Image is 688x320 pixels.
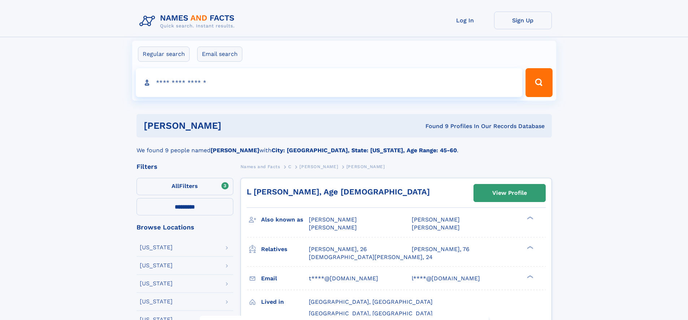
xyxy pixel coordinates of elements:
[525,68,552,97] button: Search Button
[525,245,534,250] div: ❯
[261,296,309,308] h3: Lived in
[261,272,309,285] h3: Email
[138,47,190,62] label: Regular search
[309,216,357,223] span: [PERSON_NAME]
[137,163,233,170] div: Filters
[412,216,460,223] span: [PERSON_NAME]
[299,164,338,169] span: [PERSON_NAME]
[412,245,470,253] a: [PERSON_NAME], 76
[136,68,523,97] input: search input
[140,245,173,250] div: [US_STATE]
[309,224,357,231] span: [PERSON_NAME]
[137,224,233,231] div: Browse Locations
[288,164,291,169] span: C
[525,274,534,279] div: ❯
[309,245,367,253] a: [PERSON_NAME], 26
[492,185,527,201] div: View Profile
[140,263,173,268] div: [US_STATE]
[436,12,494,29] a: Log In
[309,298,433,305] span: [GEOGRAPHIC_DATA], [GEOGRAPHIC_DATA]
[272,147,457,154] b: City: [GEOGRAPHIC_DATA], State: [US_STATE], Age Range: 45-60
[309,310,433,317] span: [GEOGRAPHIC_DATA], [GEOGRAPHIC_DATA]
[144,121,324,130] h1: [PERSON_NAME]
[288,162,291,171] a: C
[323,122,545,130] div: Found 9 Profiles In Our Records Database
[197,47,242,62] label: Email search
[261,214,309,226] h3: Also known as
[172,183,179,189] span: All
[211,147,259,154] b: [PERSON_NAME]
[299,162,338,171] a: [PERSON_NAME]
[309,253,433,261] a: [DEMOGRAPHIC_DATA][PERSON_NAME], 24
[241,162,280,171] a: Names and Facts
[525,216,534,220] div: ❯
[474,184,545,202] a: View Profile
[137,137,552,155] div: We found 9 people named with .
[247,187,430,196] a: L [PERSON_NAME], Age [DEMOGRAPHIC_DATA]
[140,281,173,286] div: [US_STATE]
[494,12,552,29] a: Sign Up
[346,164,385,169] span: [PERSON_NAME]
[137,178,233,195] label: Filters
[261,243,309,255] h3: Relatives
[412,224,460,231] span: [PERSON_NAME]
[140,299,173,304] div: [US_STATE]
[137,12,241,31] img: Logo Names and Facts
